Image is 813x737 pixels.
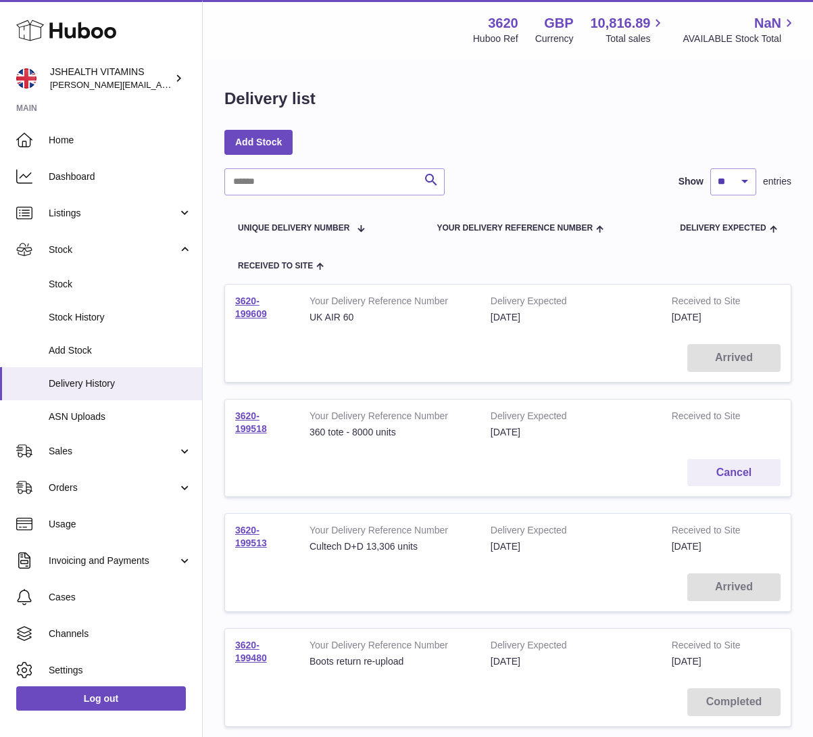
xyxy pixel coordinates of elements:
[544,14,573,32] strong: GBP
[310,540,470,553] div: Cultech D+D 13,306 units
[606,32,666,45] span: Total sales
[683,32,797,45] span: AVAILABLE Stock Total
[49,170,192,183] span: Dashboard
[49,134,192,147] span: Home
[49,518,192,531] span: Usage
[310,410,470,426] strong: Your Delivery Reference Number
[310,655,470,668] div: Boots return re-upload
[491,311,651,324] div: [DATE]
[473,32,518,45] div: Huboo Ref
[235,295,267,319] a: 3620-199609
[679,175,704,188] label: Show
[488,14,518,32] strong: 3620
[491,655,651,668] div: [DATE]
[49,344,192,357] span: Add Stock
[310,639,470,655] strong: Your Delivery Reference Number
[491,426,651,439] div: [DATE]
[672,295,754,311] strong: Received to Site
[310,295,470,311] strong: Your Delivery Reference Number
[491,295,651,311] strong: Delivery Expected
[310,426,470,439] div: 360 tote - 8000 units
[680,224,766,233] span: Delivery Expected
[49,445,178,458] span: Sales
[49,311,192,324] span: Stock History
[687,459,781,487] button: Cancel
[49,278,192,291] span: Stock
[50,79,271,90] span: [PERSON_NAME][EMAIL_ADDRESS][DOMAIN_NAME]
[238,224,349,233] span: Unique Delivery Number
[310,311,470,324] div: UK AIR 60
[672,639,754,655] strong: Received to Site
[49,207,178,220] span: Listings
[310,524,470,540] strong: Your Delivery Reference Number
[235,525,267,548] a: 3620-199513
[224,88,316,110] h1: Delivery list
[491,639,651,655] strong: Delivery Expected
[491,410,651,426] strong: Delivery Expected
[49,591,192,604] span: Cases
[235,640,267,663] a: 3620-199480
[235,410,267,434] a: 3620-199518
[535,32,574,45] div: Currency
[49,627,192,640] span: Channels
[49,243,178,256] span: Stock
[672,410,754,426] strong: Received to Site
[491,524,651,540] strong: Delivery Expected
[491,540,651,553] div: [DATE]
[50,66,172,91] div: JSHEALTH VITAMINS
[16,68,36,89] img: francesca@jshealthvitamins.com
[590,14,650,32] span: 10,816.89
[672,541,701,552] span: [DATE]
[49,410,192,423] span: ASN Uploads
[49,377,192,390] span: Delivery History
[49,554,178,567] span: Invoicing and Payments
[683,14,797,45] a: NaN AVAILABLE Stock Total
[672,656,701,667] span: [DATE]
[754,14,781,32] span: NaN
[590,14,666,45] a: 10,816.89 Total sales
[763,175,791,188] span: entries
[49,664,192,677] span: Settings
[49,481,178,494] span: Orders
[224,130,293,154] a: Add Stock
[672,312,701,323] span: [DATE]
[16,686,186,711] a: Log out
[672,524,754,540] strong: Received to Site
[437,224,593,233] span: Your Delivery Reference Number
[238,262,313,270] span: Received to Site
